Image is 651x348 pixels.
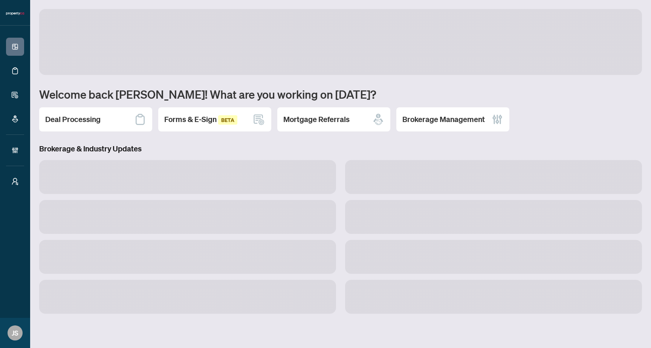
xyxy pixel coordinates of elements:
span: BETA [218,115,237,125]
h2: Brokerage Management [402,114,485,125]
h2: Mortgage Referrals [283,114,350,125]
span: Forms & E-Sign [164,114,237,124]
h1: Welcome back [PERSON_NAME]! What are you working on [DATE]? [39,87,642,101]
img: logo [6,11,24,16]
span: user-switch [11,178,19,185]
h3: Brokerage & Industry Updates [39,143,642,154]
h2: Deal Processing [45,114,101,125]
span: JS [12,328,18,338]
